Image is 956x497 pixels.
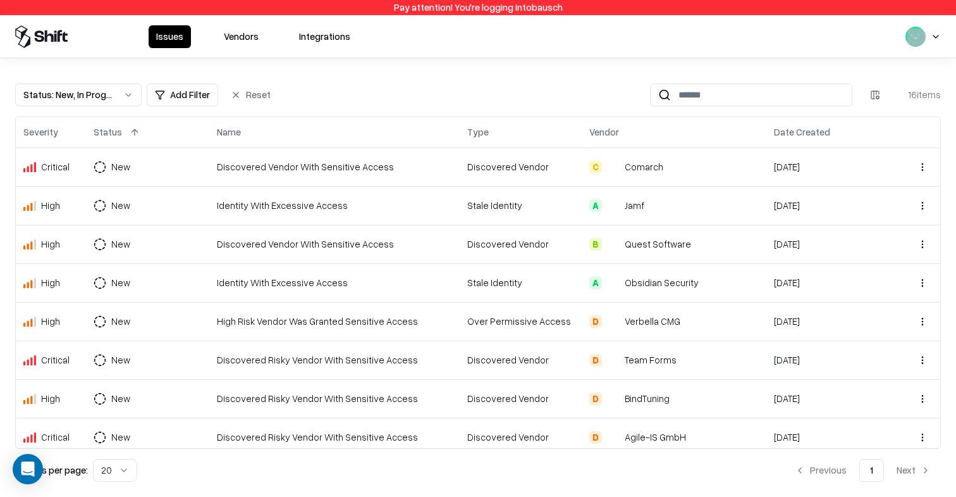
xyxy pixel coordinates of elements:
[625,315,680,328] div: Verbella CMG
[41,276,60,289] div: High
[607,161,620,173] img: Comarch
[41,392,60,405] div: High
[589,125,619,139] div: Vendor
[94,233,153,256] button: New
[94,125,122,139] div: Status
[217,353,452,367] div: Discovered Risky Vendor With Sensitive Access
[94,272,153,294] button: New
[111,353,130,367] div: New
[23,125,58,139] div: Severity
[589,431,602,444] div: D
[890,88,941,101] div: 16 items
[217,315,452,328] div: High Risk Vendor Was Granted Sensitive Access
[13,454,43,484] div: Open Intercom Messenger
[217,237,452,251] div: Discovered Vendor With Sensitive Access
[607,199,620,212] img: Jamf
[217,392,452,405] div: Discovered Risky Vendor With Sensitive Access
[111,315,130,328] div: New
[111,431,130,444] div: New
[589,393,602,405] div: D
[94,426,153,449] button: New
[23,88,113,101] div: Status : New, In Progress
[94,349,153,372] button: New
[94,387,153,410] button: New
[467,392,575,405] div: Discovered Vendor
[217,431,452,444] div: Discovered Risky Vendor With Sensitive Access
[774,276,883,289] div: [DATE]
[607,315,620,328] img: Verbella CMG
[607,431,620,444] img: Agile-IS GmbH
[625,237,691,251] div: Quest Software
[467,237,575,251] div: Discovered Vendor
[774,125,830,139] div: Date Created
[94,310,153,333] button: New
[467,199,575,212] div: Stale Identity
[111,276,130,289] div: New
[467,276,575,289] div: Stale Identity
[774,160,883,173] div: [DATE]
[217,199,452,212] div: Identity With Excessive Access
[774,199,883,212] div: [DATE]
[774,315,883,328] div: [DATE]
[41,315,60,328] div: High
[41,237,60,251] div: High
[223,84,278,106] button: Reset
[41,160,70,173] div: Critical
[607,354,620,367] img: Team Forms
[111,392,130,405] div: New
[589,315,602,328] div: D
[625,353,677,367] div: Team Forms
[625,276,699,289] div: Obsidian Security
[774,353,883,367] div: [DATE]
[41,199,60,212] div: High
[467,353,575,367] div: Discovered Vendor
[625,392,670,405] div: BindTuning
[467,160,575,173] div: Discovered Vendor
[589,354,602,367] div: D
[589,238,602,251] div: B
[774,237,883,251] div: [DATE]
[94,156,153,179] button: New
[589,199,602,212] div: A
[607,238,620,251] img: Quest Software
[216,25,266,48] button: Vendors
[111,160,130,173] div: New
[147,84,218,106] button: Add Filter
[217,276,452,289] div: Identity With Excessive Access
[467,315,575,328] div: Over Permissive Access
[785,459,941,482] nav: pagination
[41,353,70,367] div: Critical
[589,277,602,289] div: A
[467,431,575,444] div: Discovered Vendor
[291,25,358,48] button: Integrations
[774,431,883,444] div: [DATE]
[589,161,602,173] div: C
[41,431,70,444] div: Critical
[607,277,620,289] img: Obsidian Security
[217,125,241,139] div: Name
[217,160,452,173] div: Discovered Vendor With Sensitive Access
[607,393,620,405] img: BindTuning
[111,237,130,251] div: New
[94,194,153,217] button: New
[859,459,884,482] button: 1
[15,463,88,477] p: Results per page:
[625,160,663,173] div: Comarch
[625,199,644,212] div: Jamf
[467,125,489,139] div: Type
[149,25,191,48] button: Issues
[111,199,130,212] div: New
[774,392,883,405] div: [DATE]
[625,431,686,444] div: Agile-IS GmbH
